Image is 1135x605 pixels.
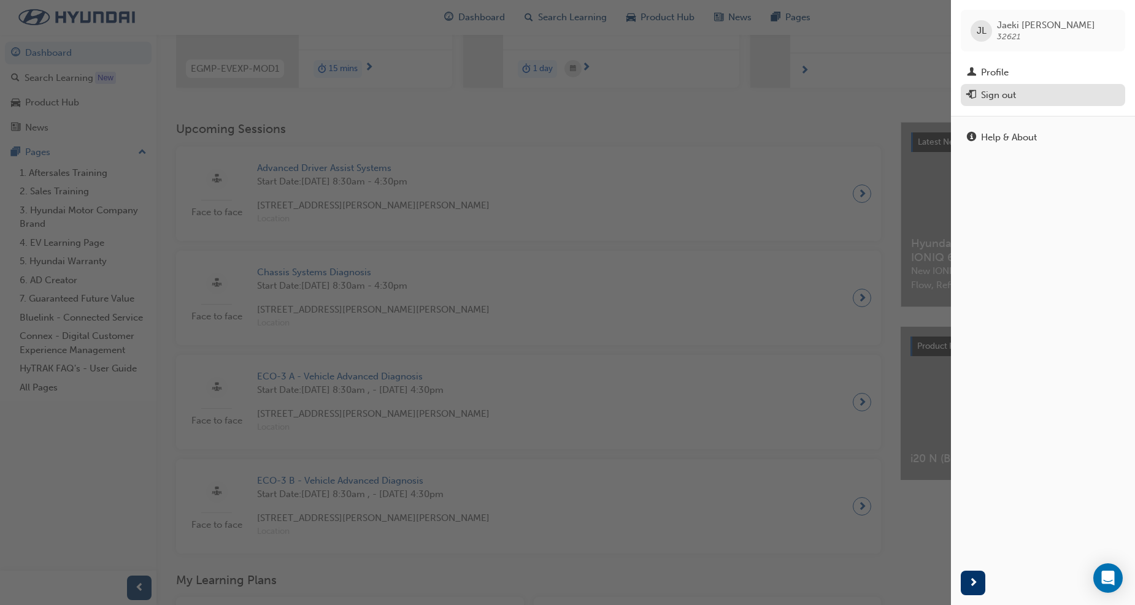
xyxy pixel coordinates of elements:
span: 32621 [997,31,1020,42]
span: next-icon [969,576,978,591]
a: Help & About [961,126,1125,149]
div: Profile [981,66,1009,80]
div: Open Intercom Messenger [1093,563,1123,593]
span: man-icon [967,67,976,78]
a: Profile [961,61,1125,84]
span: info-icon [967,132,976,143]
span: exit-icon [967,90,976,101]
span: Jaeki [PERSON_NAME] [997,20,1095,31]
span: JL [977,24,987,38]
div: Help & About [981,131,1037,145]
div: Sign out [981,88,1016,102]
button: Sign out [961,84,1125,107]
